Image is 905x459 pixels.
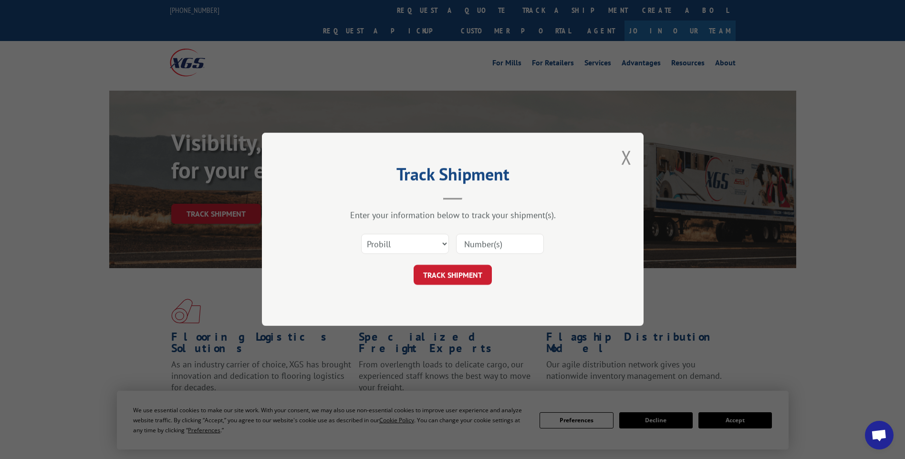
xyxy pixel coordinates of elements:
[414,265,492,285] button: TRACK SHIPMENT
[310,210,596,221] div: Enter your information below to track your shipment(s).
[865,421,894,449] div: Open chat
[456,234,544,254] input: Number(s)
[621,145,632,170] button: Close modal
[310,167,596,186] h2: Track Shipment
